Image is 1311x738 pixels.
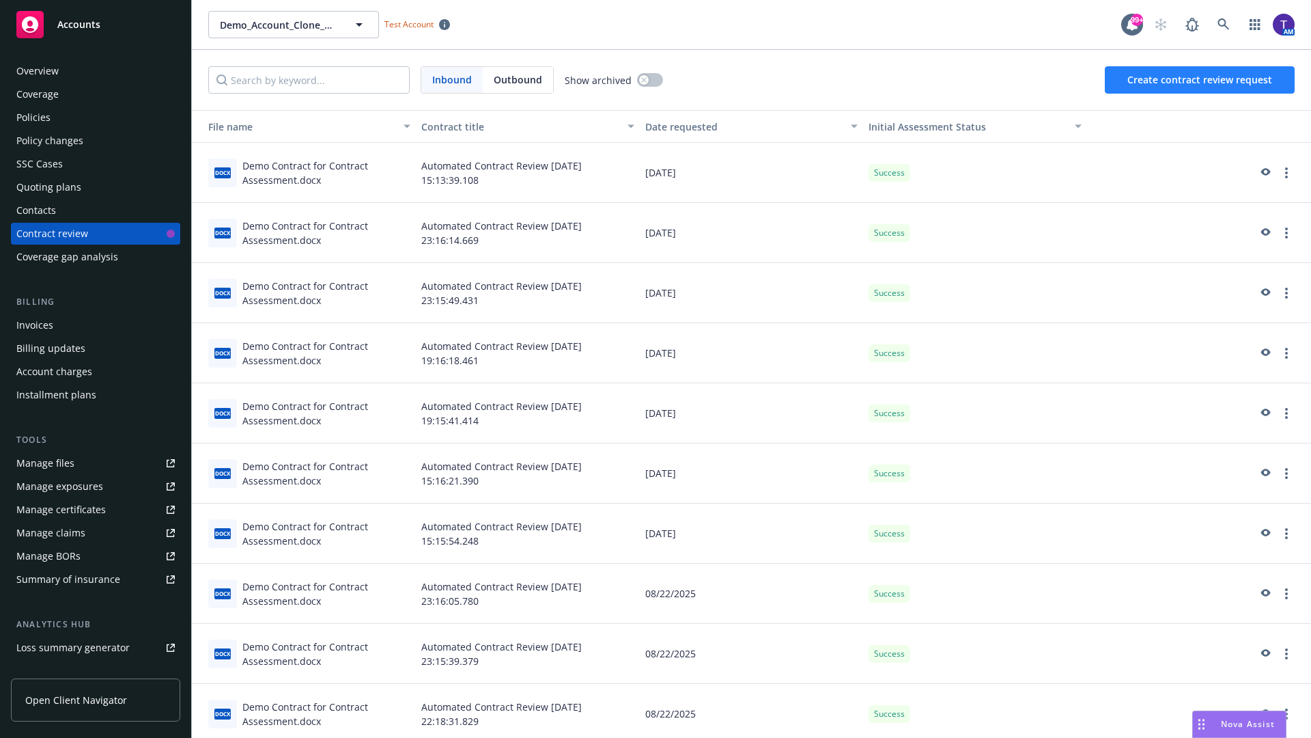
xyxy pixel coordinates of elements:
[379,17,455,31] span: Test Account
[16,476,103,497] div: Manage exposures
[1278,405,1295,422] a: more
[11,637,180,659] a: Loss summary generator
[640,504,864,564] div: [DATE]
[1131,14,1143,26] div: 99+
[57,19,100,30] span: Accounts
[1256,285,1273,301] a: preview
[1256,165,1273,181] a: preview
[16,338,85,359] div: Billing updates
[416,143,640,203] div: Automated Contract Review [DATE] 15:13:39.108
[416,624,640,684] div: Automated Contract Review [DATE] 23:15:39.379
[1273,14,1295,36] img: photo
[1127,73,1272,86] span: Create contract review request
[208,66,410,94] input: Search by keyword...
[16,545,81,567] div: Manage BORs
[16,246,118,268] div: Coverage gap analysis
[416,504,640,564] div: Automated Contract Review [DATE] 15:15:54.248
[16,83,59,105] div: Coverage
[640,624,864,684] div: 08/22/2025
[874,588,905,600] span: Success
[11,476,180,497] span: Manage exposures
[11,107,180,128] a: Policies
[214,408,231,418] span: docx
[432,72,472,87] span: Inbound
[214,588,231,599] span: docx
[416,263,640,323] div: Automated Contract Review [DATE] 23:15:49.431
[416,110,640,143] button: Contract title
[16,499,106,521] div: Manage certificates
[1256,225,1273,241] a: preview
[1278,225,1295,241] a: more
[640,203,864,263] div: [DATE]
[1278,525,1295,542] a: more
[11,223,180,245] a: Contract review
[869,120,986,133] span: Initial Assessment Status
[416,203,640,263] div: Automated Contract Review [DATE] 23:16:14.669
[483,67,553,93] span: Outbound
[416,564,640,624] div: Automated Contract Review [DATE] 23:16:05.780
[11,384,180,406] a: Installment plans
[640,383,864,443] div: [DATE]
[11,295,180,309] div: Billing
[214,709,231,719] span: docx
[869,120,1067,134] div: Toggle SortBy
[11,499,180,521] a: Manage certificates
[16,153,63,175] div: SSC Cases
[11,452,180,474] a: Manage files
[1192,711,1286,738] button: Nova Assist
[1278,706,1295,722] a: more
[1278,285,1295,301] a: more
[11,83,180,105] a: Coverage
[640,263,864,323] div: [DATE]
[1221,718,1275,730] span: Nova Assist
[197,120,395,134] div: File name
[874,528,905,540] span: Success
[11,200,180,221] a: Contacts
[214,528,231,538] span: docx
[242,339,410,368] div: Demo Contract for Contract Assessment.docx
[16,223,88,245] div: Contract review
[421,67,483,93] span: Inbound
[874,708,905,720] span: Success
[1147,11,1174,38] a: Start snowing
[16,176,81,198] div: Quoting plans
[1278,586,1295,602] a: more
[416,383,640,443] div: Automated Contract Review [DATE] 19:15:41.414
[242,219,410,247] div: Demo Contract for Contract Assessment.docx
[1256,405,1273,422] a: preview
[421,120,619,134] div: Contract title
[11,522,180,544] a: Manage claims
[416,323,640,383] div: Automated Contract Review [DATE] 19:16:18.461
[640,443,864,504] div: [DATE]
[1278,165,1295,181] a: more
[242,640,410,668] div: Demo Contract for Contract Assessment.docx
[220,18,338,32] span: Demo_Account_Clone_QA_CR_Tests_Demo
[874,287,905,299] span: Success
[16,384,96,406] div: Installment plans
[1256,525,1273,542] a: preview
[874,648,905,660] span: Success
[16,130,83,152] div: Policy changes
[197,120,395,134] div: Toggle SortBy
[1256,646,1273,662] a: preview
[242,399,410,428] div: Demo Contract for Contract Assessment.docx
[1210,11,1237,38] a: Search
[11,314,180,336] a: Invoices
[214,468,231,478] span: docx
[11,130,180,152] a: Policy changes
[16,107,51,128] div: Policies
[874,347,905,359] span: Success
[16,452,74,474] div: Manage files
[25,693,127,707] span: Open Client Navigator
[208,11,379,38] button: Demo_Account_Clone_QA_CR_Tests_Demo
[1256,465,1273,482] a: preview
[1278,345,1295,361] a: more
[11,361,180,383] a: Account charges
[1256,345,1273,361] a: preview
[640,564,864,624] div: 08/22/2025
[494,72,542,87] span: Outbound
[242,279,410,307] div: Demo Contract for Contract Assessment.docx
[11,618,180,631] div: Analytics hub
[1193,711,1210,737] div: Drag to move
